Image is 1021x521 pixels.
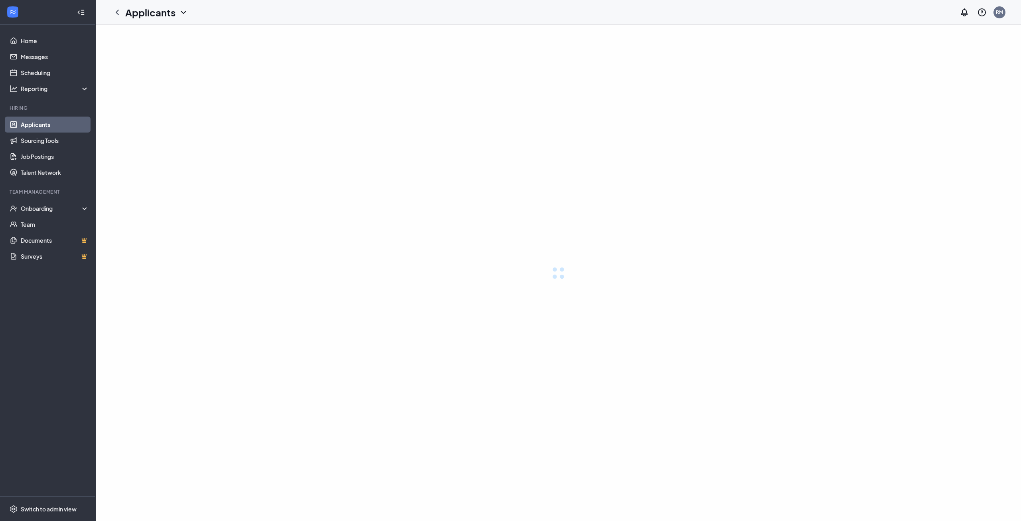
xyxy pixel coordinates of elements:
a: Applicants [21,117,89,133]
svg: QuestionInfo [977,8,987,17]
svg: ChevronLeft [112,8,122,17]
a: Home [21,33,89,49]
svg: UserCheck [10,204,18,212]
a: Scheduling [21,65,89,81]
a: Sourcing Tools [21,133,89,149]
div: Onboarding [21,204,89,212]
svg: Settings [10,505,18,513]
svg: Collapse [77,8,85,16]
a: Messages [21,49,89,65]
h1: Applicants [125,6,175,19]
a: SurveysCrown [21,248,89,264]
svg: Notifications [960,8,969,17]
a: Team [21,216,89,232]
div: Team Management [10,188,87,195]
a: Job Postings [21,149,89,164]
div: Hiring [10,105,87,111]
div: Switch to admin view [21,505,77,513]
a: Talent Network [21,164,89,180]
a: DocumentsCrown [21,232,89,248]
svg: WorkstreamLogo [9,8,17,16]
svg: Analysis [10,85,18,93]
div: RM [996,9,1003,16]
div: Reporting [21,85,89,93]
svg: ChevronDown [179,8,188,17]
